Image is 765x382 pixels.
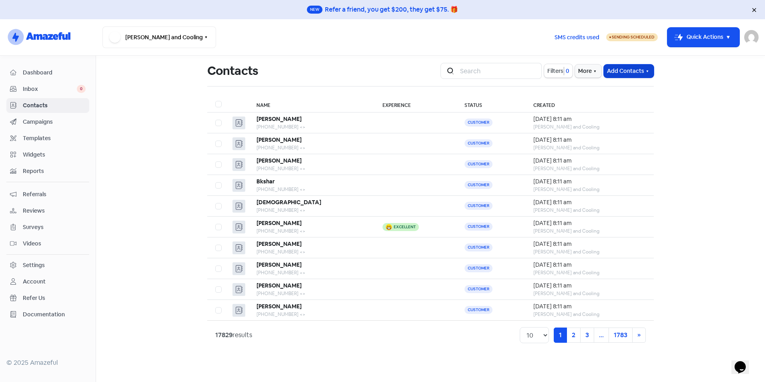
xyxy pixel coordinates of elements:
[606,32,658,42] a: Sending Scheduled
[465,202,493,210] span: Customer
[465,119,493,127] span: Customer
[6,131,89,146] a: Templates
[256,303,302,310] b: [PERSON_NAME]
[256,178,275,185] b: Bkshar
[6,164,89,179] a: Reports
[23,294,86,302] span: Refer Us
[564,67,569,75] span: 0
[465,285,493,293] span: Customer
[554,328,567,343] a: 1
[6,65,89,80] a: Dashboard
[548,32,606,41] a: SMS credits used
[23,167,86,175] span: Reports
[23,277,46,286] div: Account
[465,139,493,147] span: Customer
[256,144,367,151] div: [PHONE_NUMBER] <>
[637,331,641,339] span: »
[256,186,367,193] div: [PHONE_NUMBER] <>
[23,239,86,248] span: Videos
[23,118,86,126] span: Campaigns
[256,115,302,123] b: [PERSON_NAME]
[465,306,493,314] span: Customer
[6,220,89,235] a: Surveys
[533,240,646,248] div: [DATE] 8:11 am
[533,302,646,311] div: [DATE] 8:11 am
[23,101,86,110] span: Contacts
[256,269,367,276] div: [PHONE_NUMBER] <>
[533,165,646,172] div: [PERSON_NAME] and Cooling
[465,264,493,272] span: Customer
[256,219,302,227] b: [PERSON_NAME]
[23,261,45,269] div: Settings
[465,223,493,231] span: Customer
[533,123,646,131] div: [PERSON_NAME] and Cooling
[465,181,493,189] span: Customer
[256,227,367,235] div: [PHONE_NUMBER] <>
[533,248,646,255] div: [PERSON_NAME] and Cooling
[23,310,86,319] span: Documentation
[609,328,633,343] a: 1783
[533,157,646,165] div: [DATE] 8:11 am
[533,311,646,318] div: [PERSON_NAME] and Cooling
[6,115,89,129] a: Campaigns
[394,225,416,229] div: Excellent
[533,186,646,193] div: [PERSON_NAME] and Cooling
[555,33,599,42] span: SMS credits used
[744,30,759,44] img: User
[533,261,646,269] div: [DATE] 8:11 am
[6,236,89,251] a: Videos
[23,85,77,93] span: Inbox
[533,177,646,186] div: [DATE] 8:11 am
[6,98,89,113] a: Contacts
[580,328,594,343] a: 3
[457,96,525,113] th: Status
[23,223,86,231] span: Surveys
[575,64,601,78] button: More
[6,274,89,289] a: Account
[207,58,258,84] h1: Contacts
[307,6,322,14] span: New
[256,157,302,164] b: [PERSON_NAME]
[533,144,646,151] div: [PERSON_NAME] and Cooling
[6,358,89,368] div: © 2025 Amazeful
[533,227,646,235] div: [PERSON_NAME] and Cooling
[256,261,302,268] b: [PERSON_NAME]
[215,331,232,339] strong: 17829
[102,26,216,48] button: [PERSON_NAME] and Cooling
[6,291,89,306] a: Refer Us
[594,328,609,343] a: ...
[533,207,646,214] div: [PERSON_NAME] and Cooling
[533,269,646,276] div: [PERSON_NAME] and Cooling
[632,328,646,343] a: Next
[23,151,86,159] span: Widgets
[23,207,86,215] span: Reviews
[533,198,646,207] div: [DATE] 8:11 am
[533,219,646,227] div: [DATE] 8:11 am
[455,63,542,79] input: Search
[256,282,302,289] b: [PERSON_NAME]
[533,136,646,144] div: [DATE] 8:11 am
[6,147,89,162] a: Widgets
[6,187,89,202] a: Referrals
[256,290,367,297] div: [PHONE_NUMBER] <>
[374,96,457,113] th: Experience
[604,64,654,78] button: Add Contacts
[667,28,739,47] button: Quick Actions
[544,64,573,78] button: Filters0
[567,328,581,343] a: 2
[533,115,646,123] div: [DATE] 8:11 am
[731,350,757,374] iframe: chat widget
[6,307,89,322] a: Documentation
[256,123,367,131] div: [PHONE_NUMBER] <>
[612,34,655,40] span: Sending Scheduled
[256,136,302,143] b: [PERSON_NAME]
[325,5,458,14] div: Refer a friend, you get $200, they get $75. 🎁
[77,85,86,93] span: 0
[23,134,86,143] span: Templates
[256,207,367,214] div: [PHONE_NUMBER] <>
[256,248,367,255] div: [PHONE_NUMBER] <>
[248,96,375,113] th: Name
[6,82,89,97] a: Inbox 0
[256,311,367,318] div: [PHONE_NUMBER] <>
[525,96,654,113] th: Created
